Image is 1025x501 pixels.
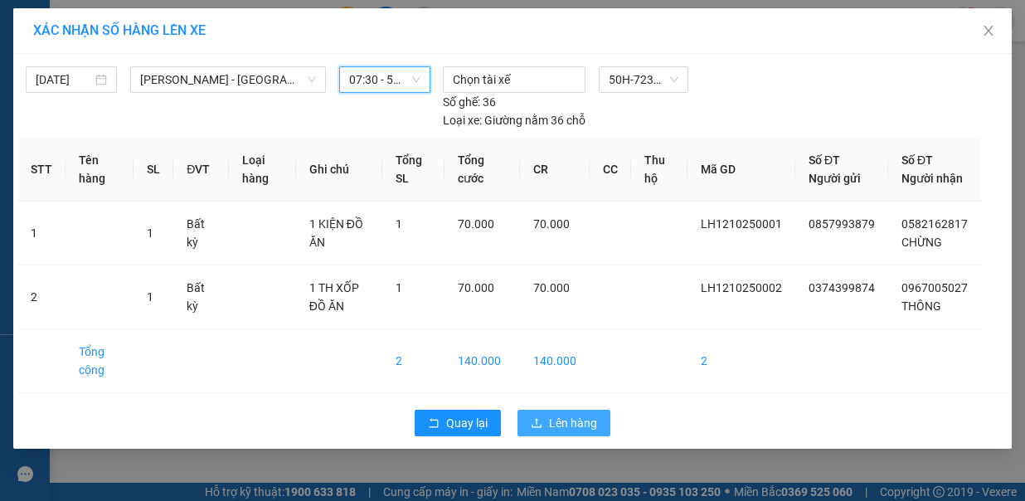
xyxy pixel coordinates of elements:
[982,24,995,37] span: close
[140,67,316,92] span: Phan Rí - Sài Gòn
[520,138,590,202] th: CR
[531,417,542,430] span: upload
[7,36,316,57] li: 01 [PERSON_NAME]
[229,138,296,202] th: Loại hàng
[66,138,134,202] th: Tên hàng
[415,410,501,436] button: rollbackQuay lại
[17,202,66,265] td: 1
[533,217,570,231] span: 70.000
[307,75,317,85] span: down
[428,417,440,430] span: rollback
[701,217,782,231] span: LH1210250001
[443,111,585,129] div: Giường nằm 36 chỗ
[17,265,66,329] td: 2
[349,67,420,92] span: 07:30 - 50H-723.41
[809,281,875,294] span: 0374399874
[446,414,488,432] span: Quay lại
[517,410,610,436] button: uploadLên hàng
[631,138,687,202] th: Thu hộ
[901,172,963,185] span: Người nhận
[549,414,597,432] span: Lên hàng
[7,104,181,131] b: GỬI : Liên Hương
[382,329,444,393] td: 2
[134,138,173,202] th: SL
[147,290,153,304] span: 1
[443,93,480,111] span: Số ghế:
[95,11,236,32] b: [PERSON_NAME]
[147,226,153,240] span: 1
[901,299,941,313] span: THÔNG
[7,7,90,90] img: logo.jpg
[7,57,316,78] li: 02523854854
[444,329,521,393] td: 140.000
[443,111,482,129] span: Loại xe:
[687,329,795,393] td: 2
[809,217,875,231] span: 0857993879
[36,71,92,89] input: 12/10/2025
[95,40,109,53] span: environment
[809,153,840,167] span: Số ĐT
[901,153,933,167] span: Số ĐT
[396,217,402,231] span: 1
[309,281,359,313] span: 1 TH XỐP ĐỒ ĂN
[590,138,631,202] th: CC
[609,67,679,92] span: 50H-723.41
[701,281,782,294] span: LH1210250002
[458,217,494,231] span: 70.000
[444,138,521,202] th: Tổng cước
[458,281,494,294] span: 70.000
[382,138,444,202] th: Tổng SL
[95,61,109,74] span: phone
[173,265,228,329] td: Bất kỳ
[901,281,968,294] span: 0967005027
[173,202,228,265] td: Bất kỳ
[309,217,363,249] span: 1 KIỆN ĐỒ ĂN
[443,93,496,111] div: 36
[396,281,402,294] span: 1
[17,138,66,202] th: STT
[965,8,1012,55] button: Close
[520,329,590,393] td: 140.000
[809,172,861,185] span: Người gửi
[901,217,968,231] span: 0582162817
[687,138,795,202] th: Mã GD
[533,281,570,294] span: 70.000
[901,236,942,249] span: CHỪNG
[173,138,228,202] th: ĐVT
[33,22,206,38] span: XÁC NHẬN SỐ HÀNG LÊN XE
[66,329,134,393] td: Tổng cộng
[296,138,382,202] th: Ghi chú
